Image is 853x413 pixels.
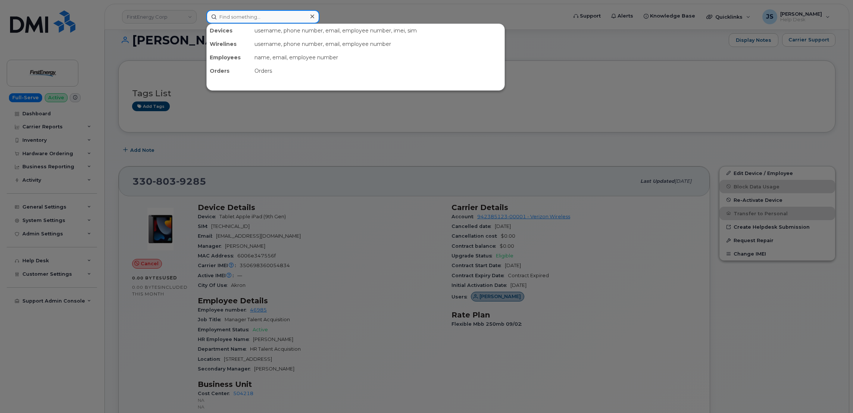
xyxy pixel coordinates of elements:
div: Orders [251,64,504,78]
div: Employees [207,51,251,64]
iframe: Messenger Launcher [821,381,847,407]
div: username, phone number, email, employee number, imei, sim [251,24,504,37]
div: Wirelines [207,37,251,51]
input: Find something... [206,10,319,24]
div: name, email, employee number [251,51,504,64]
div: username, phone number, email, employee number [251,37,504,51]
div: Orders [207,64,251,78]
div: Devices [207,24,251,37]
